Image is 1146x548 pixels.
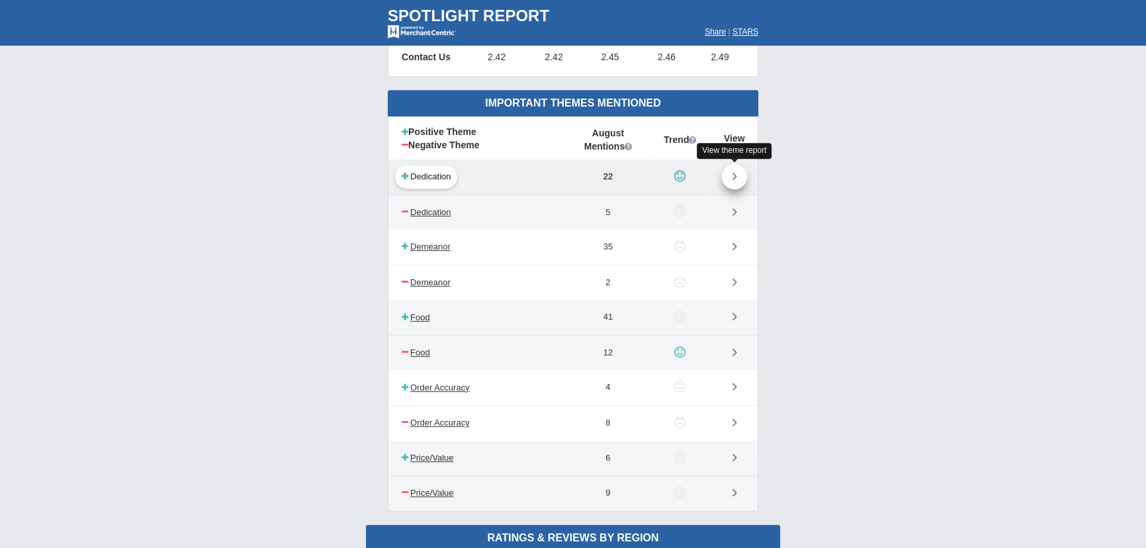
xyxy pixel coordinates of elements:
[388,25,456,38] img: mc-powered-by-logo-white-103.png
[410,487,454,500] span: Price/Value
[395,201,457,224] a: Dedication
[664,133,696,146] span: Trend
[468,38,525,77] td: 2.42
[638,38,695,77] td: 2.46
[567,230,649,265] td: 35
[410,206,451,219] span: Dedication
[395,271,457,295] a: Demeanor
[567,476,649,511] td: 9
[711,116,758,160] th: View
[410,312,430,324] span: Food
[410,241,451,253] span: Demeanor
[582,38,638,77] td: 2.45
[395,342,437,365] a: Food
[410,171,451,183] span: Dedication
[732,27,758,36] a: STARS
[395,447,461,470] a: Price/Value
[398,96,748,111] div: Important Themes Mentioned
[410,347,430,359] span: Food
[567,300,649,335] td: 41
[402,38,468,77] td: Contact Us
[567,335,649,370] td: 12
[567,405,649,440] td: 8
[695,38,744,77] td: 2.49
[567,370,649,405] td: 4
[410,417,470,430] span: Order Accuracy
[697,143,771,158] div: View theme report
[410,277,451,289] span: Demeanor
[525,38,582,77] td: 2.42
[567,265,649,300] td: 2
[395,482,461,505] a: Price/Value
[567,160,649,195] td: 22
[410,452,454,465] span: Price/Value
[567,195,649,230] td: 5
[388,116,567,160] th: Positive Theme Negative Theme
[584,126,632,153] span: August Mentions
[395,236,457,259] a: Demeanor
[567,441,649,476] td: 6
[410,382,470,394] span: Order Accuracy
[728,27,730,36] span: |
[395,306,437,330] a: Food
[395,377,476,400] a: Order Accuracy
[395,412,476,435] a: Order Accuracy
[395,165,457,189] a: Dedication
[705,27,726,36] a: Share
